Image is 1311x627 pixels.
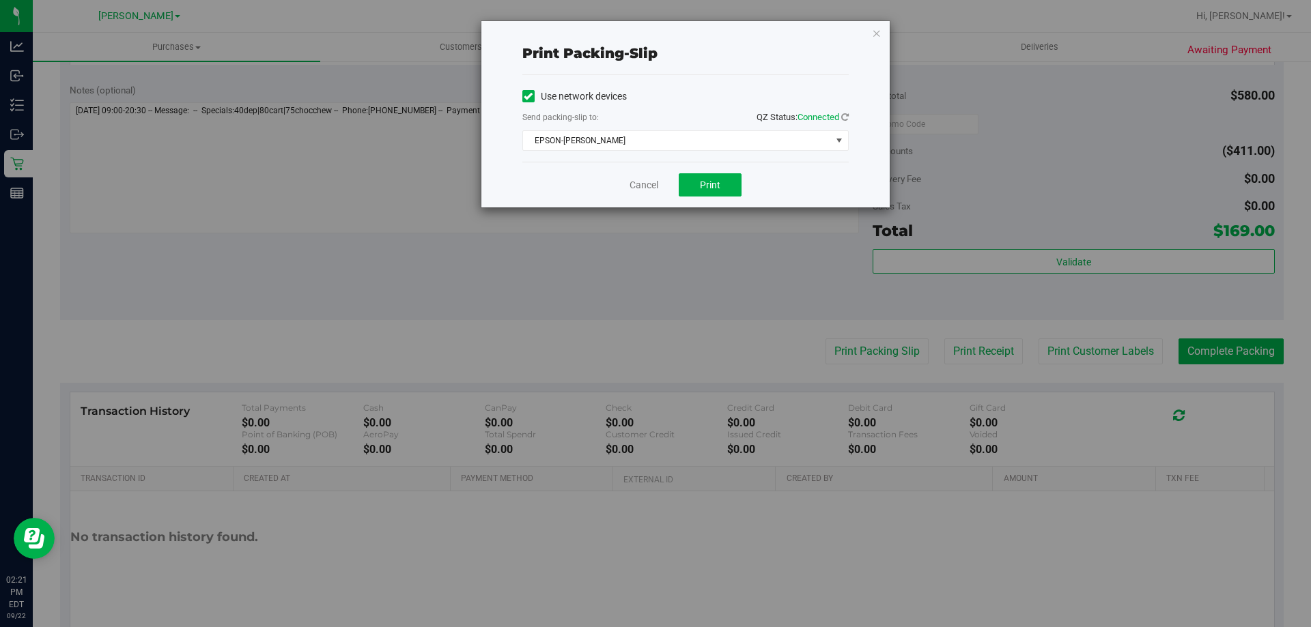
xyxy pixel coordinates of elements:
label: Use network devices [522,89,627,104]
a: Cancel [630,178,658,192]
span: Connected [798,112,839,122]
button: Print [679,173,742,196]
span: select [830,131,847,150]
span: EPSON-[PERSON_NAME] [523,131,831,150]
span: QZ Status: [757,112,849,122]
label: Send packing-slip to: [522,111,599,123]
span: Print packing-slip [522,45,658,61]
span: Print [700,179,720,190]
iframe: Resource center [14,518,55,559]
